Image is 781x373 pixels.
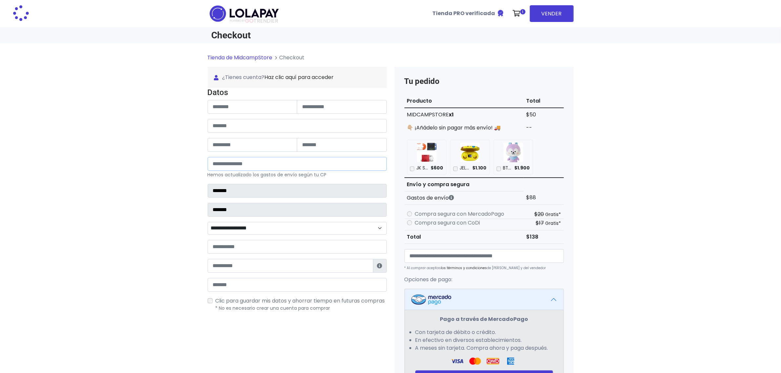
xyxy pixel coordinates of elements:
img: Visa Logo [451,357,463,365]
s: $20 [535,210,544,218]
img: Oxxo Logo [487,357,499,365]
th: Total [524,94,564,108]
h4: Datos [208,88,387,97]
h4: Tu pedido [404,77,564,86]
td: $88 [524,191,564,205]
img: Tienda verificada [497,9,504,17]
p: Opciones de pago: [404,276,564,284]
nav: breadcrumb [208,54,574,67]
p: * No es necesario crear una cuenta para comprar [216,305,387,312]
img: BT21 INSIDE MANG HUG DOLL [504,143,523,162]
span: Clic para guardar mis datos y ahorrar tiempo en futuras compras [216,297,385,304]
li: A meses sin tarjeta. Compra ahora y paga después. [415,344,553,352]
i: Estafeta lo usará para ponerse en contacto en caso de tener algún problema con el envío [377,263,382,268]
img: JELLY CANDY BLUETOOTH EARPHONE VER 1 [460,143,480,162]
a: Tienda de MidcampStore [208,54,273,61]
p: * Al comprar aceptas de [PERSON_NAME] y del vendedor [404,265,564,270]
span: POWERED BY [230,19,245,23]
td: $138 [524,230,564,244]
th: Producto [404,94,524,108]
strong: Pago a través de MercadoPago [440,315,528,323]
td: -- [524,121,564,134]
a: 1 [510,4,527,23]
p: BT21 INSIDE MANG HUG DOLL [503,165,512,171]
a: Haz clic aquí para acceder [265,73,334,81]
s: $17 [536,219,544,227]
span: TRENDIER [230,18,278,24]
a: los términos y condiciones [441,265,487,270]
span: GO [245,17,254,25]
td: 👇🏼 ¡Añádelo sin pagar más envío! 🚚 [404,121,524,134]
label: Compra segura con CoDi [415,219,480,227]
span: ¿Tienes cuenta? [214,73,380,81]
td: MIDCAMPSTORE [404,108,524,121]
p: JK SINGLE CD SET [416,165,429,171]
li: Con tarjeta de débito o crédito. [415,328,553,336]
p: JELLY CANDY BLUETOOTH EARPHONE VER 1 [460,165,470,171]
th: Total [404,230,524,244]
th: Gastos de envío [404,191,524,205]
span: $1.100 [473,165,487,171]
span: 1 [520,9,525,14]
img: Mercadopago Logo [411,294,451,305]
a: VENDER [530,5,574,22]
h1: Checkout [212,30,387,41]
td: $50 [524,108,564,121]
li: Checkout [273,54,305,62]
strong: x1 [449,111,454,118]
i: Los gastos de envío dependen de códigos postales. ¡Te puedes llevar más productos en un solo envío ! [449,195,454,200]
th: Envío y compra segura [404,178,524,191]
b: Tienda PRO verificada [433,10,495,17]
img: Amex Logo [504,357,517,365]
small: Hemos actualizado los gastos de envío según tu CP [208,171,327,178]
small: Gratis* [545,211,561,218]
small: Gratis* [545,220,561,226]
img: Visa Logo [469,357,481,365]
li: En efectivo en diversos establecimientos. [415,336,553,344]
img: logo [208,3,281,24]
label: Compra segura con MercadoPago [415,210,504,218]
span: $600 [431,165,443,171]
span: $1.900 [515,165,530,171]
img: JK SINGLE CD SET [417,143,437,162]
